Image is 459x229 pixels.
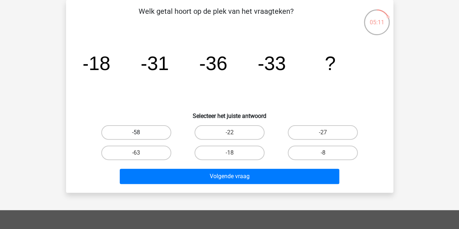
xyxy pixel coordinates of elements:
[140,52,169,74] tspan: -31
[258,52,286,74] tspan: -33
[288,125,358,140] label: -27
[194,125,265,140] label: -22
[78,107,382,119] h6: Selecteer het juiste antwoord
[82,52,110,74] tspan: -18
[101,146,171,160] label: -63
[363,9,390,27] div: 05:11
[194,146,265,160] label: -18
[120,169,339,184] button: Volgende vraag
[325,52,336,74] tspan: ?
[78,6,355,28] p: Welk getal hoort op de plek van het vraagteken?
[101,125,171,140] label: -58
[288,146,358,160] label: -8
[199,52,227,74] tspan: -36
